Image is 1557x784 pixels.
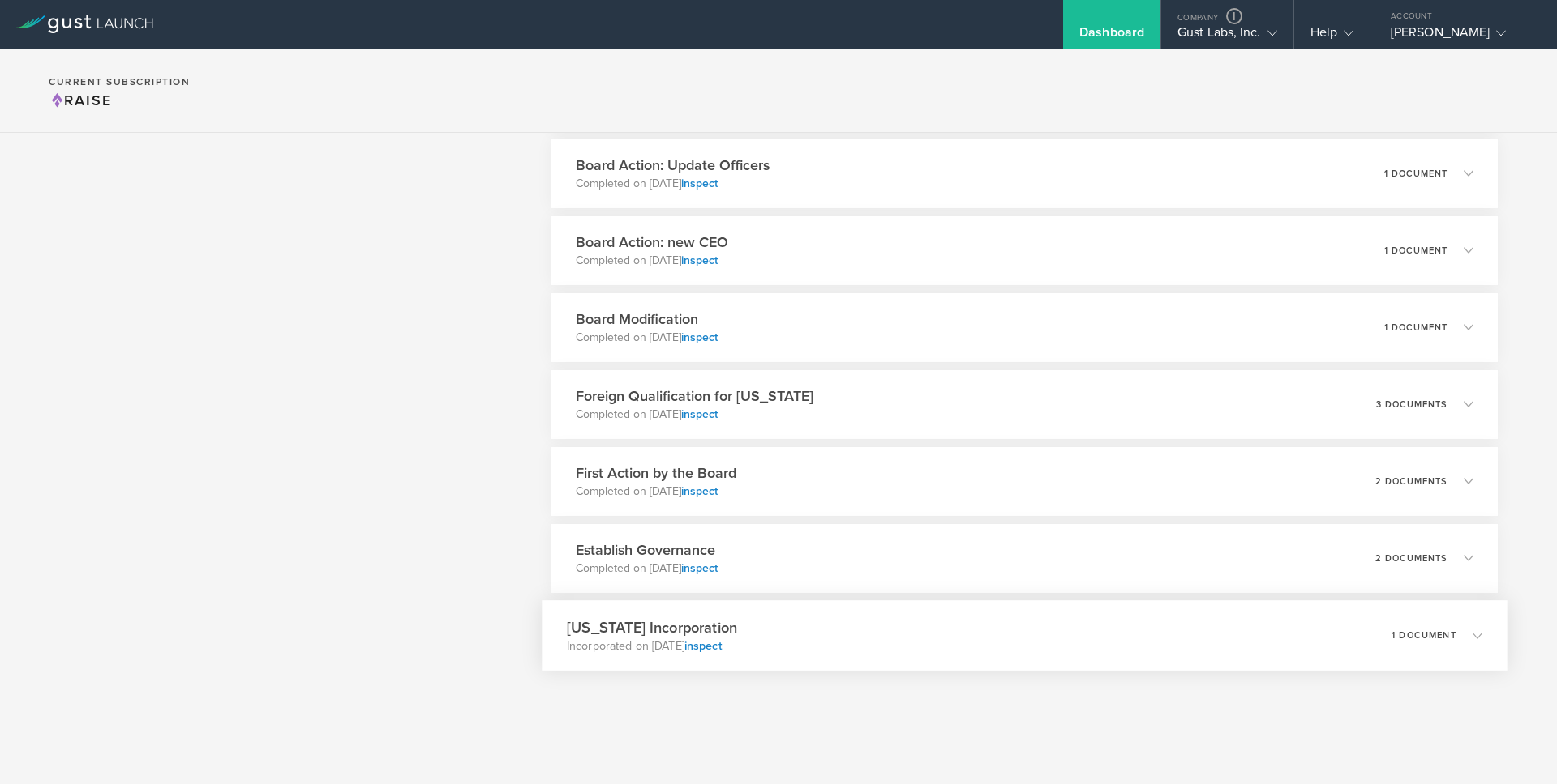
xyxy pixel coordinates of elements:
[576,232,728,253] h3: Board Action: new CEO
[1384,246,1448,255] p: 1 document
[681,330,718,344] a: inspect
[1079,24,1144,49] div: Dashboard
[1177,24,1277,49] div: Gust Labs, Inc.
[576,560,718,577] p: Completed on [DATE]
[1375,477,1448,486] p: 2 documents
[576,330,718,346] p: Completed on [DATE]
[1376,400,1448,409] p: 3 documents
[1384,323,1448,332] p: 1 document
[681,561,718,575] a: inspect
[1310,24,1353,49] div: Help
[1375,554,1448,563] p: 2 documents
[576,253,728,269] p: Completed on [DATE]
[567,616,737,638] h3: [US_STATE] Incorporation
[681,484,718,498] a: inspect
[1384,169,1448,178] p: 1 document
[567,637,737,654] p: Incorporated on [DATE]
[49,77,190,87] h2: Current Subscription
[576,484,736,500] p: Completed on [DATE]
[576,539,718,560] h3: Establish Governance
[681,254,718,267] a: inspect
[1392,630,1456,639] p: 1 document
[1391,24,1529,49] div: [PERSON_NAME]
[681,407,718,421] a: inspect
[576,309,718,330] h3: Board Modification
[576,386,813,407] h3: Foreign Qualification for [US_STATE]
[576,407,813,423] p: Completed on [DATE]
[576,176,770,192] p: Completed on [DATE]
[681,177,718,190] a: inspect
[684,638,721,652] a: inspect
[576,155,770,176] h3: Board Action: Update Officers
[576,462,736,484] h3: First Action by the Board
[49,92,112,109] span: Raise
